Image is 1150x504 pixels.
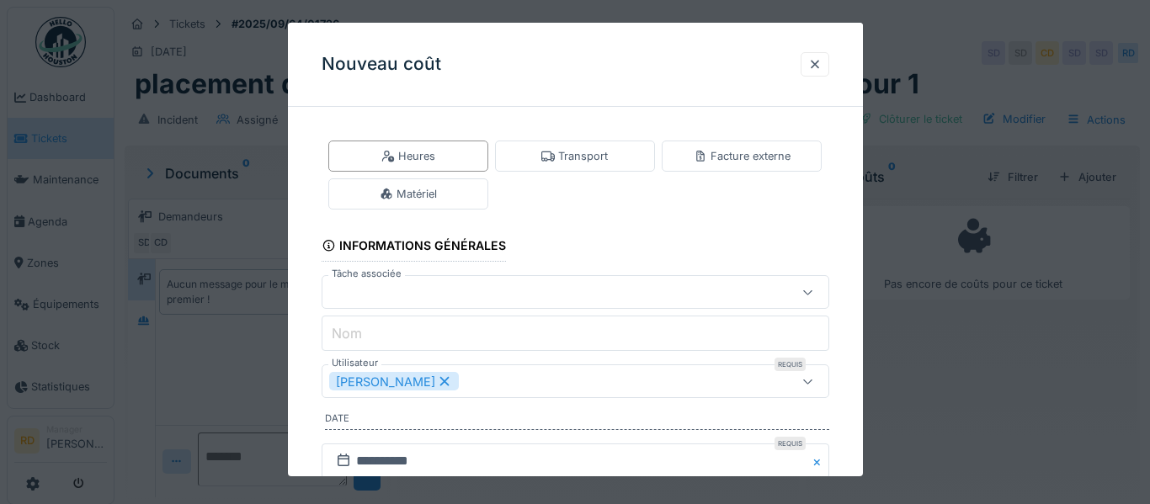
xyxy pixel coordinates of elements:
[328,323,365,343] label: Nom
[328,267,405,281] label: Tâche associée
[325,411,829,430] label: Date
[380,186,437,202] div: Matériel
[381,148,435,164] div: Heures
[541,148,608,164] div: Transport
[322,54,441,75] h3: Nouveau coût
[811,443,829,479] button: Close
[775,437,806,450] div: Requis
[775,358,806,371] div: Requis
[322,233,507,262] div: Informations générales
[329,372,459,390] div: [PERSON_NAME]
[328,356,381,370] label: Utilisateur
[694,148,791,164] div: Facture externe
